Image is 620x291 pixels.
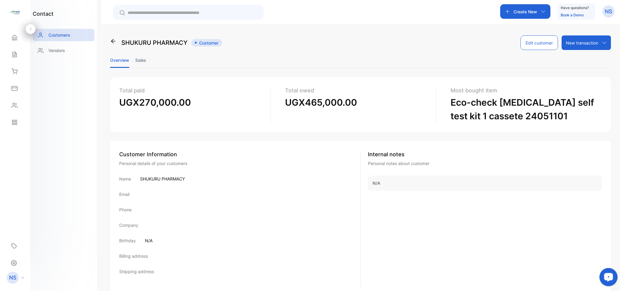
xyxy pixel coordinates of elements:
[451,96,597,123] p: Eco-check [MEDICAL_DATA] self test kit 1 cassete 24051101
[119,207,132,213] p: Phone
[561,5,589,11] p: Have questions?
[135,52,146,68] li: Sales
[500,4,550,19] button: Create New
[121,38,188,47] p: SHUKURU PHARMACY
[11,8,20,17] img: logo
[602,4,615,19] button: NS
[520,35,558,50] button: Edit customer
[48,32,70,38] p: Customers
[595,266,620,291] iframe: LiveChat chat widget
[119,150,360,158] div: Customer Information
[48,47,65,54] p: Vendors
[119,222,138,228] p: Company
[119,97,191,108] span: UGX270,000.00
[119,253,148,259] p: Billing address
[33,10,54,18] h1: contact
[451,86,597,94] p: Most bought item
[285,86,431,94] p: Total owed
[119,191,130,197] p: Email
[605,8,612,15] p: NS
[368,160,602,167] p: Personal notes about customer
[33,29,94,41] a: Customers
[191,39,222,47] span: Customer
[285,97,357,108] span: UGX465,000.00
[33,44,94,57] a: Vendors
[119,160,360,167] div: Personal details of your customers
[372,180,598,186] p: N/A
[9,274,16,282] p: NS
[561,13,584,17] a: Book a Demo
[119,237,136,244] p: Birthday
[119,86,265,94] p: Total paid
[145,237,153,244] p: N/A
[566,40,598,46] p: New transaction
[110,52,129,68] li: Overview
[513,8,537,15] p: Create New
[140,176,185,182] p: SHUKURU PHARMACY
[368,150,602,158] p: Internal notes
[119,176,131,182] p: Name
[119,268,154,275] p: Shipping address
